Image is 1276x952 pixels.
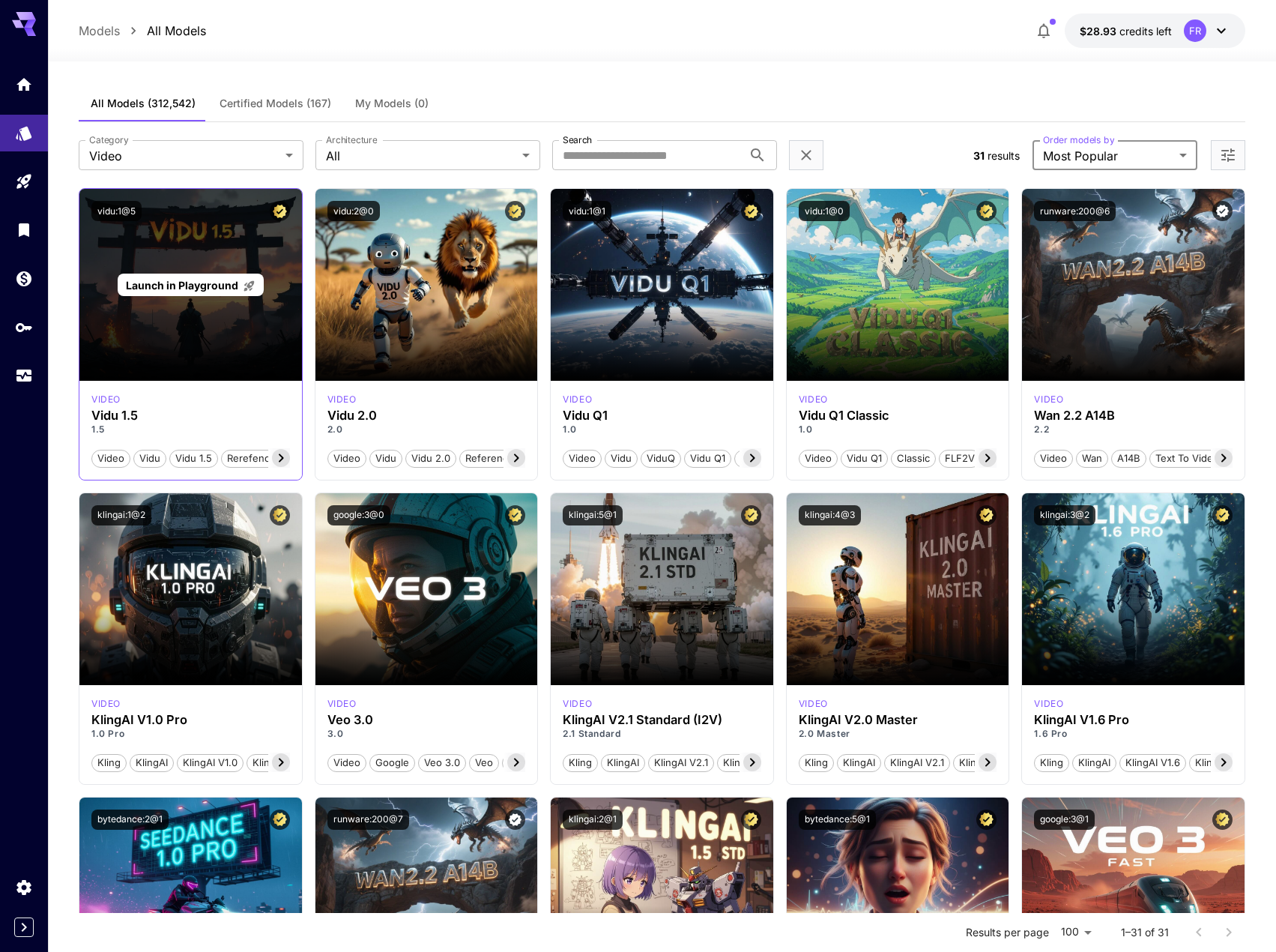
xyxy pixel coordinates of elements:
[718,756,826,771] span: KlingAI v2.1 Standard
[327,393,357,406] div: vidu_2_0
[91,393,121,406] div: vidu_1_5
[130,756,173,771] span: KlingAI
[1112,451,1146,466] span: A14B
[505,201,525,221] button: Certified Model – Vetted for best performance and includes a commercial license.
[15,367,33,385] div: Usage
[79,22,120,40] a: Models
[15,75,33,94] div: Home
[1073,756,1116,771] span: KlingAI
[1119,753,1186,772] button: KlingAI v1.6
[563,393,592,406] p: video
[838,756,880,771] span: KlingAI
[734,448,758,468] button: Q1
[419,756,465,771] span: Veo 3.0
[648,753,714,772] button: KlingAI v2.1
[884,753,950,772] button: KlingAI v2.1
[649,756,713,771] span: KlingAI v2.1
[1034,810,1095,830] button: google:3@1
[563,393,592,406] div: vidu_q1
[563,727,761,741] p: 2.1 Standard
[1149,448,1225,468] button: Text To Video
[563,713,761,727] div: KlingAI V2.1 Standard (I2V)
[91,393,121,406] p: video
[563,451,601,466] span: Video
[1190,756,1274,771] span: KlingAI v1.6 Pro
[370,451,402,466] span: Vidu
[1043,147,1173,165] span: Most Popular
[220,97,331,110] span: Certified Models (167)
[799,810,876,830] button: bytedance:5@1
[1034,393,1063,406] p: video
[602,756,644,771] span: KlingAI
[91,713,290,727] h3: KlingAI V1.0 Pro
[134,451,166,466] span: Vidu
[177,753,244,772] button: KlingAI v1.0
[369,448,402,468] button: Vidu
[799,423,997,436] p: 1.0
[327,713,526,727] div: Veo 3.0
[1076,448,1108,468] button: Wan
[469,753,499,772] button: Veo
[247,753,332,772] button: KlingAI v1.0 Pro
[15,269,33,288] div: Wallet
[270,505,290,525] button: Certified Model – Vetted for best performance and includes a commercial license.
[976,505,997,525] button: Certified Model – Vetted for best performance and includes a commercial license.
[91,810,169,830] button: bytedance:2@1
[170,451,217,466] span: Vidu 1.5
[92,756,126,771] span: Kling
[327,423,526,436] p: 2.0
[247,756,331,771] span: KlingAI v1.0 Pro
[988,149,1020,162] span: results
[91,409,290,423] h3: Vidu 1.5
[939,448,981,468] button: FLF2V
[327,697,357,711] p: video
[1065,13,1245,48] button: $28.93221FR
[1034,393,1063,406] div: wan_2_2_a14b_t2v
[14,918,34,937] button: Expand sidebar
[1034,727,1233,741] p: 1.6 Pro
[735,451,757,466] span: Q1
[270,810,290,830] button: Certified Model – Vetted for best performance and includes a commercial license.
[799,713,997,727] div: KlingAI V2.0 Master
[1034,409,1233,423] h3: Wan 2.2 A14B
[459,448,520,468] button: Reference
[1077,451,1107,466] span: Wan
[126,279,238,292] span: Launch in Playground
[91,697,121,711] div: klingai_1_0_pro
[1184,19,1206,42] div: FR
[976,201,997,221] button: Certified Model – Vetted for best performance and includes a commercial license.
[641,451,680,466] span: ViduQ
[1034,697,1063,711] div: klingai_1_6_pro
[885,756,949,771] span: KlingAI v2.1
[1055,921,1097,943] div: 100
[327,753,366,772] button: Video
[222,451,281,466] span: Rerefence
[370,756,414,771] span: Google
[741,505,761,525] button: Certified Model – Vetted for best performance and includes a commercial license.
[563,423,761,436] p: 1.0
[326,147,516,165] span: All
[563,409,761,423] h3: Vidu Q1
[1120,756,1185,771] span: KlingAI v1.6
[91,727,290,741] p: 1.0 Pro
[470,756,498,771] span: Veo
[89,133,129,146] label: Category
[605,448,638,468] button: Vidu
[799,756,833,771] span: Kling
[169,448,218,468] button: Vidu 1.5
[15,878,33,897] div: Settings
[797,146,815,165] button: Clear filters (2)
[15,220,33,239] div: Library
[1034,713,1233,727] h3: KlingAI V1.6 Pro
[1150,451,1224,466] span: Text To Video
[1034,423,1233,436] p: 2.2
[327,697,357,711] div: google_veo_3
[502,753,533,772] button: T2V
[327,201,380,221] button: vidu:2@0
[1189,753,1275,772] button: KlingAI v1.6 Pro
[1034,697,1063,711] p: video
[799,393,828,406] div: vidu_q1_classic
[505,810,525,830] button: Verified working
